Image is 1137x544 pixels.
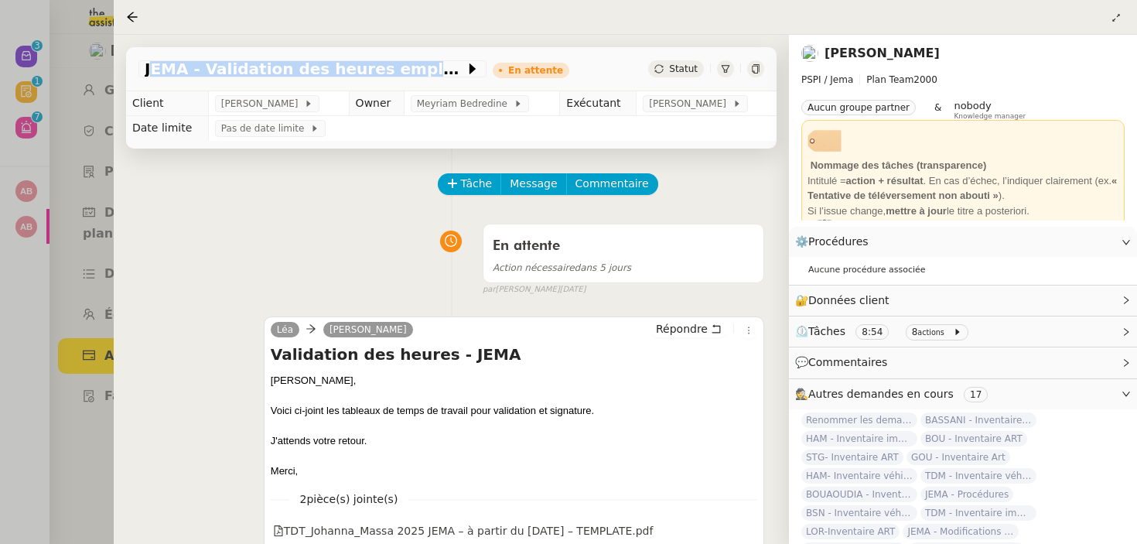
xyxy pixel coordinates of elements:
td: Exécutant [560,91,637,116]
small: [PERSON_NAME] [483,283,586,296]
span: Commentaires [808,356,887,368]
img: 1f3f7-fe0f@2x.png [808,124,842,158]
nz-tag: 17 [964,387,988,402]
span: Procédures [808,235,869,248]
div: Voici ci-joint les tableaux de temps de travail pour validation et signature. [271,403,757,419]
nz-tag: Aucun groupe partner [801,100,916,115]
div: ⏲️Tâches 8:54 8actions [789,316,1137,347]
button: Commentaire [566,173,658,195]
span: Statut [669,63,698,74]
td: Client [126,91,208,116]
span: nobody [954,100,991,111]
span: Knowledge manager [954,112,1026,121]
div: TDT_Johanna_Massa 2025 JEMA – à partir du [DATE] – TEMPLATE.pdf [273,522,654,540]
span: Répondre [656,321,708,337]
span: TDM - Inventaire véhicules [920,468,1036,484]
span: Message [510,175,557,193]
div: ⚙️Procédures [789,227,1137,257]
span: BSN - Inventaire véhicule [801,505,917,521]
a: [PERSON_NAME] [825,46,940,60]
a: [PERSON_NAME] [323,323,413,337]
div: Intitulé = . En cas d’échec, l’indiquer clairement (ex. ). [808,173,1118,204]
span: & [934,100,941,120]
div: 🕵️Autres demandes en cours 17 [789,379,1137,409]
nz-tag: 8:54 [855,324,889,340]
span: [PERSON_NAME] [221,96,304,111]
span: HAM- Inventaire véhicules [801,468,917,484]
span: 💬 [795,356,894,368]
strong: action + résultat [846,175,924,186]
img: 2696-fe0f@2x.png [808,218,842,252]
span: Plan Team [866,74,913,85]
span: STG- Inventaire ART [801,450,903,465]
span: 🔐 [795,292,896,310]
span: HAM - Inventaire immobilier [801,431,917,446]
button: Message [500,173,566,195]
span: Meyriam Bedredine [417,96,514,111]
span: Autres demandes en cours [808,388,954,400]
span: Aucune procédure associée [808,265,926,275]
span: [PERSON_NAME] [649,96,732,111]
span: Commentaire [575,175,649,193]
span: GOU - Inventaire Art [907,450,1010,465]
span: [DATE] [560,283,586,296]
div: En attente [508,66,563,75]
button: Répondre [650,320,727,337]
span: ⚙️ [795,233,876,251]
h4: Validation des heures - JEMA [271,344,757,365]
div: Si l’issue change, le titre a posteriori. [808,204,1118,219]
img: users%2F1KZeGoDA7PgBs4M3FMhJkcSWXSs1%2Favatar%2F872c3928-ebe4-491f-ae76-149ccbe264e1 [801,45,818,62]
span: Léa [277,324,293,335]
span: PSPI / Jema [801,74,853,85]
div: 💬Commentaires [789,347,1137,378]
td: Owner [349,91,404,116]
app-user-label: Knowledge manager [954,100,1026,120]
span: ⏲️ [795,325,975,337]
button: Tâche [438,173,502,195]
span: Tâche [461,175,493,193]
span: Données client [808,294,889,306]
span: BOU - Inventaire ART [920,431,1027,446]
span: 🕵️ [795,388,994,400]
div: Merci, [271,464,757,479]
span: 8 [912,327,918,337]
span: dans 5 jours [493,262,631,273]
span: LOR-Inventaire ART [801,524,900,539]
span: par [483,283,496,296]
span: 2000 [913,74,937,85]
span: BOUAOUDIA - Inventaire immobilier [801,487,917,502]
span: Renommer les demandes selon les codes clients [801,412,917,428]
span: JEMA - Procédures [920,487,1013,502]
span: Action nécessaire [493,262,575,273]
span: 2 [289,491,409,508]
span: pièce(s) jointe(s) [306,493,398,505]
span: Tâches [808,325,845,337]
span: Pas de date limite [221,121,310,136]
span: TDM - Inventaire immobilier [920,505,1036,521]
div: 🔐Données client [789,286,1137,316]
span: BASSANI - Inventaire immobilier [920,412,1036,428]
span: JEMA - Validation des heures employés JEMA [145,61,465,77]
td: Date limite [126,116,208,141]
strong: mettre à jour [886,205,947,217]
small: actions [917,328,944,337]
div: [PERSON_NAME], [271,373,757,388]
span: En attente [493,239,560,253]
strong: Nommage des tâches (transparence) [811,159,987,171]
span: JEMA - Modifications procédures [903,524,1019,539]
div: J'attends votre retour. [271,433,757,449]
